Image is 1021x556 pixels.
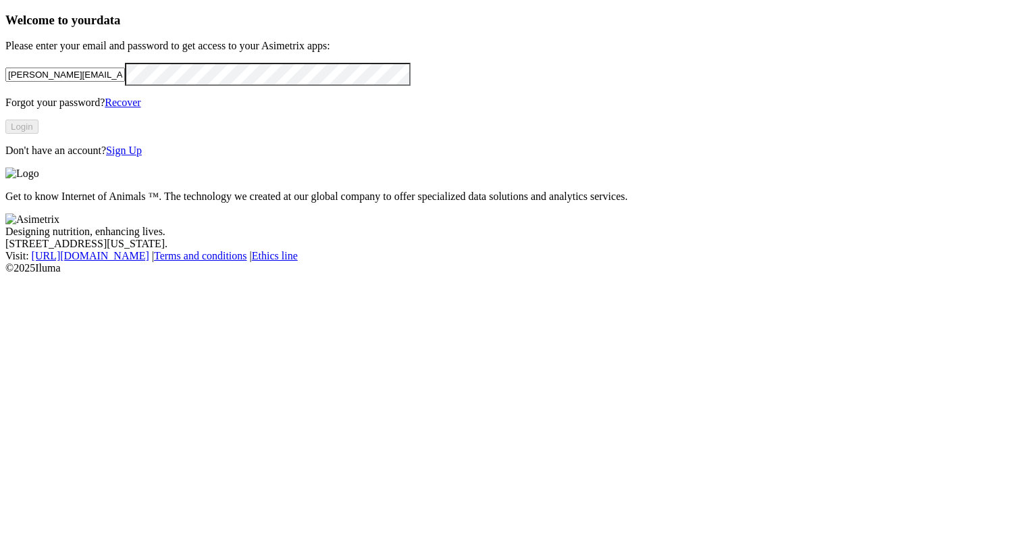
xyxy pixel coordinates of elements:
p: Please enter your email and password to get access to your Asimetrix apps: [5,40,1016,52]
div: © 2025 Iluma [5,262,1016,274]
img: Asimetrix [5,213,59,226]
img: Logo [5,168,39,180]
a: Recover [105,97,140,108]
a: Ethics line [252,250,298,261]
div: Visit : | | [5,250,1016,262]
button: Login [5,120,38,134]
a: Terms and conditions [154,250,247,261]
a: Sign Up [106,145,142,156]
input: Your email [5,68,125,82]
p: Forgot your password? [5,97,1016,109]
p: Get to know Internet of Animals ™. The technology we created at our global company to offer speci... [5,191,1016,203]
div: [STREET_ADDRESS][US_STATE]. [5,238,1016,250]
span: data [97,13,120,27]
p: Don't have an account? [5,145,1016,157]
div: Designing nutrition, enhancing lives. [5,226,1016,238]
h3: Welcome to your [5,13,1016,28]
a: [URL][DOMAIN_NAME] [32,250,149,261]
